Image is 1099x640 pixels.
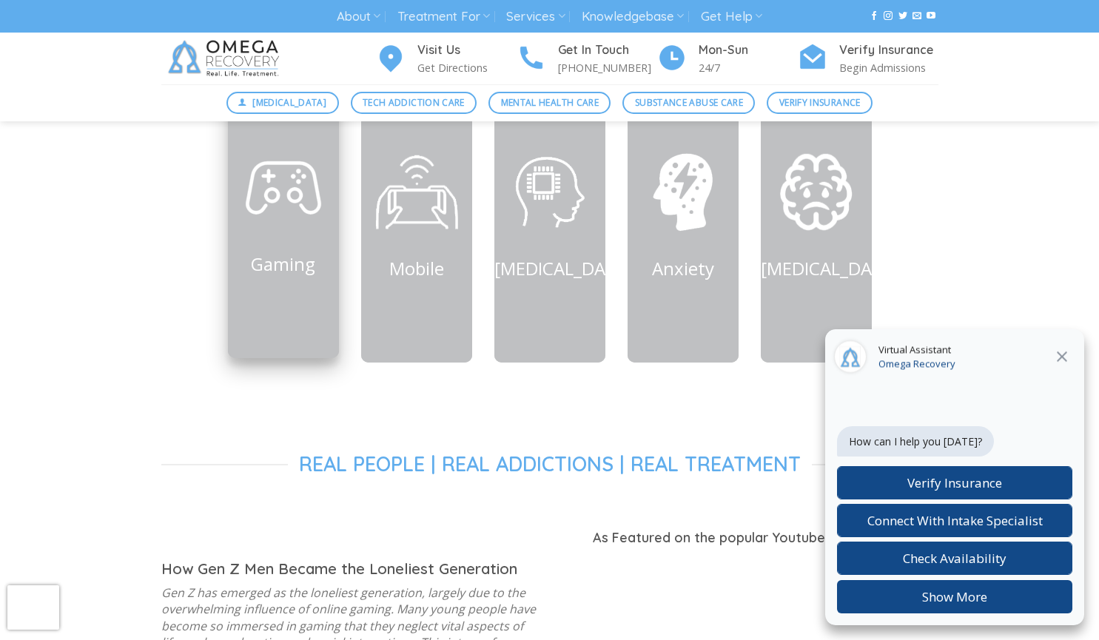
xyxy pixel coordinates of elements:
a: Follow on Twitter [898,11,907,21]
span: [MEDICAL_DATA] [252,95,326,110]
p: 24/7 [699,59,798,76]
a: Visit Us Get Directions [376,41,517,77]
span: Verify Insurance [779,95,861,110]
a: Get In Touch [PHONE_NUMBER] [517,41,657,77]
a: About [337,3,380,30]
p: [PHONE_NUMBER] [558,59,657,76]
img: Omega Recovery [161,33,291,84]
a: Follow on Facebook [870,11,878,21]
a: Get Help [701,3,762,30]
a: [MEDICAL_DATA] [494,255,633,280]
h4: Verify Insurance [839,41,938,60]
a: Anxiety [652,255,714,280]
span: Mental Health Care [501,95,599,110]
a: Follow on Instagram [884,11,893,21]
span: Real People | Real Addictions | Real Treatment [299,451,801,477]
a: Verify Insurance [767,92,873,114]
span: Substance Abuse Care [635,95,743,110]
h4: Mon-Sun [699,41,798,60]
a: Knowledgebase [582,3,684,30]
h4: Visit Us [417,41,517,60]
a: Substance Abuse Care [622,92,755,114]
a: Tech Addiction Care [351,92,477,114]
a: Gaming [251,251,315,275]
span: Tech Addiction Care [363,95,465,110]
a: Mobile [389,255,444,280]
a: [MEDICAL_DATA] [761,255,900,280]
a: Treatment For [397,3,490,30]
h4: Get In Touch [558,41,657,60]
a: Verify Insurance Begin Admissions [798,41,938,77]
p: Get Directions [417,59,517,76]
a: Services [506,3,565,30]
h3: How Gen Z Men Became the Loneliest Generation [161,561,539,577]
p: Begin Admissions [839,59,938,76]
a: Mental Health Care [488,92,611,114]
a: Follow on YouTube [927,11,935,21]
h4: As Featured on the popular Youtube Channel [561,528,938,549]
a: Send us an email [913,11,921,21]
a: [MEDICAL_DATA] [226,92,339,114]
